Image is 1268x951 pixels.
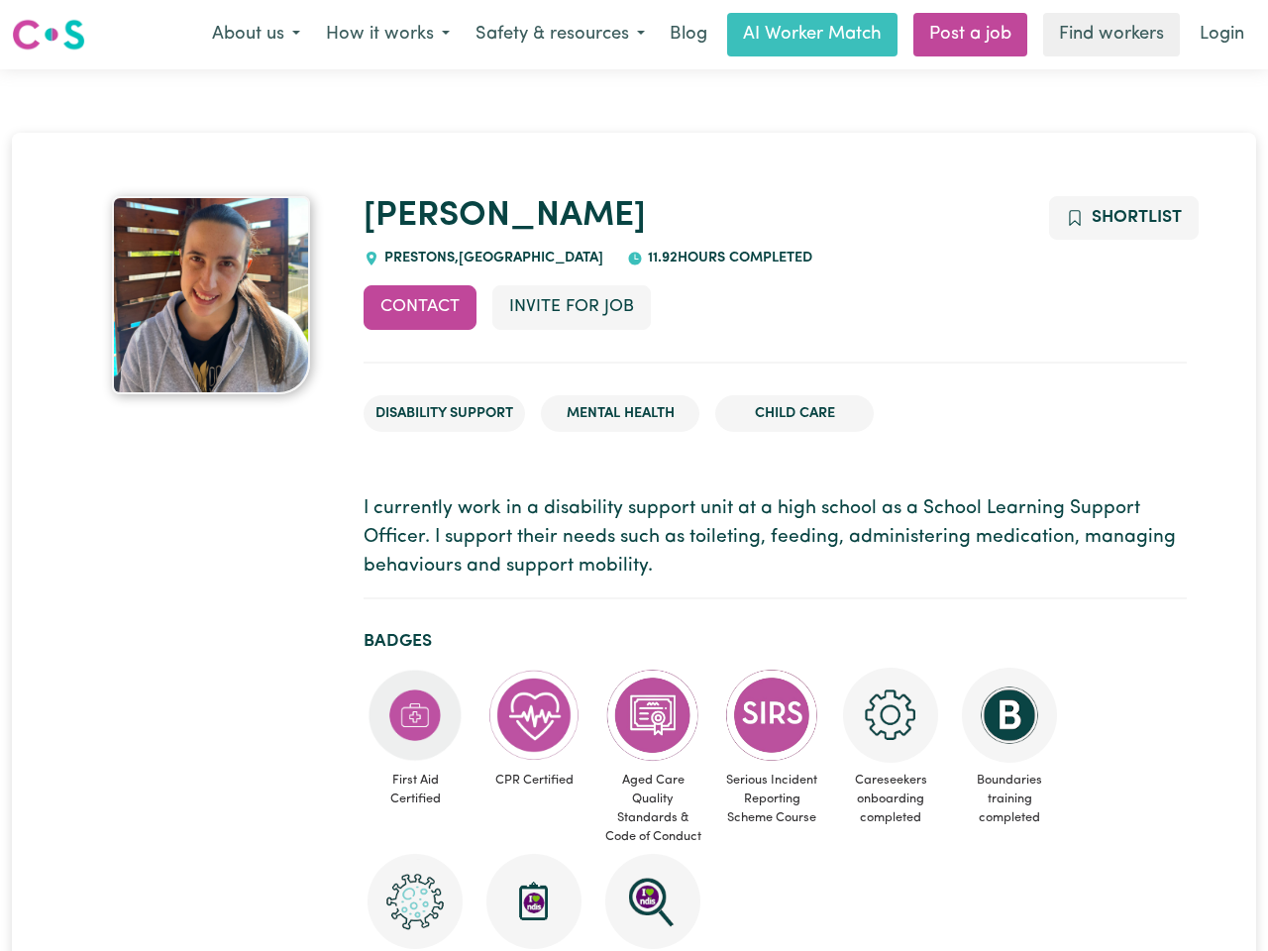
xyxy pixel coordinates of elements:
button: Contact [364,285,476,329]
a: Domenica 's profile picture' [81,196,340,394]
a: Login [1188,13,1256,56]
img: Careseekers logo [12,17,85,53]
img: CS Academy: Aged Care Quality Standards & Code of Conduct course completed [605,668,700,763]
a: Blog [658,13,719,56]
li: Disability Support [364,395,525,433]
span: Boundaries training completed [958,763,1061,836]
img: CS Academy: COVID-19 Infection Control Training course completed [368,854,463,949]
span: Aged Care Quality Standards & Code of Conduct [601,763,704,855]
img: CS Academy: Careseekers Onboarding course completed [843,668,938,763]
img: Care and support worker has completed CPR Certification [486,668,581,763]
span: CPR Certified [482,763,585,797]
li: Child care [715,395,874,433]
span: Shortlist [1092,209,1182,226]
a: [PERSON_NAME] [364,199,646,234]
li: Mental Health [541,395,699,433]
img: CS Academy: Serious Incident Reporting Scheme course completed [724,668,819,763]
span: PRESTONS , [GEOGRAPHIC_DATA] [379,251,603,265]
a: Find workers [1043,13,1180,56]
a: Careseekers logo [12,12,85,57]
h2: Badges [364,631,1187,652]
button: How it works [313,14,463,55]
span: First Aid Certified [364,763,467,816]
p: I currently work in a disability support unit at a high school as a School Learning Support Offic... [364,495,1187,581]
img: CS Academy: Boundaries in care and support work course completed [962,668,1057,763]
button: Invite for Job [492,285,651,329]
a: Post a job [913,13,1027,56]
a: AI Worker Match [727,13,898,56]
span: 11.92 hours completed [643,251,812,265]
img: CS Academy: Introduction to NDIS Worker Training course completed [486,854,581,949]
img: NDIS Worker Screening Verified [605,854,700,949]
button: Add to shortlist [1049,196,1199,240]
span: Careseekers onboarding completed [839,763,942,836]
button: About us [199,14,313,55]
span: Serious Incident Reporting Scheme Course [720,763,823,836]
button: Safety & resources [463,14,658,55]
img: Domenica [112,196,310,394]
img: Care and support worker has completed First Aid Certification [368,668,463,763]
